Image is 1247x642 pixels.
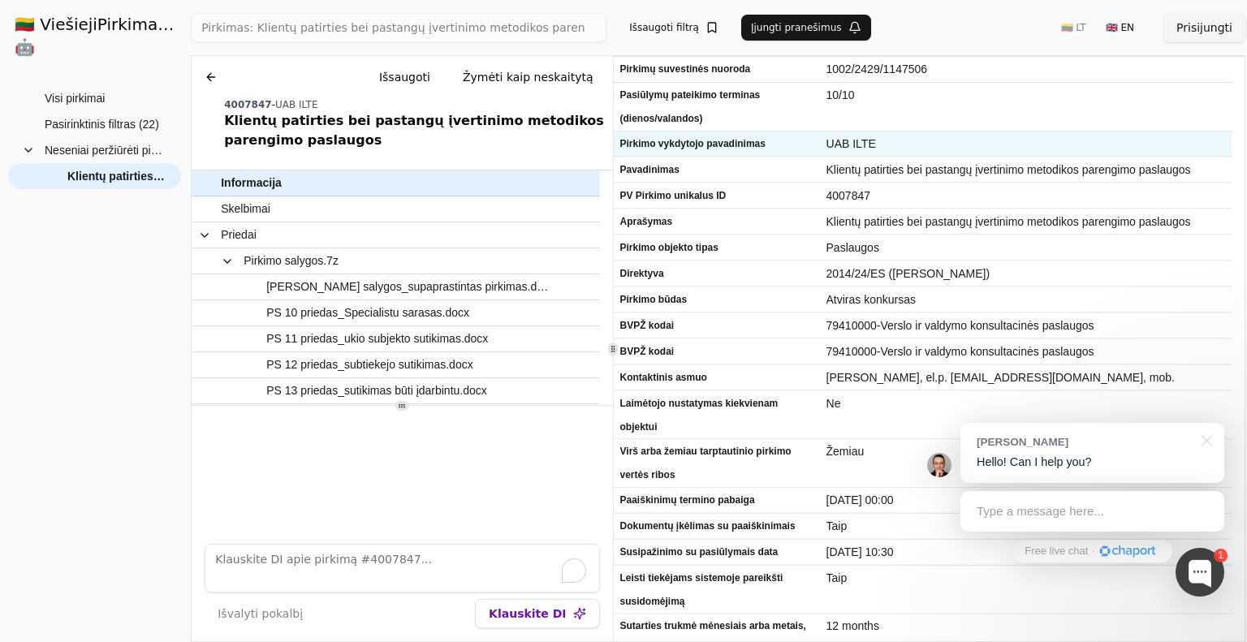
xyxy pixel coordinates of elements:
span: [DATE] 00:00 [826,489,1227,512]
span: 10/10 [826,84,1227,107]
button: Įjungti pranešimus [741,15,871,41]
span: Klientų patirties bei pastangų įvertinimo metodikos parengimo paslaugos [826,158,1227,182]
button: Išsaugoti [366,62,443,92]
span: PV Pirkimo unikalus ID [620,184,813,208]
span: Atviras konkursas [826,288,1227,312]
strong: .AI [162,15,188,34]
span: Direktyva [620,262,813,286]
span: PS 11 priedas_ukio subjekto sutikimas.docx [266,327,488,351]
span: Susipažinimo su pasiūlymais data [620,541,813,564]
span: Informacija [221,171,282,195]
div: - [224,98,606,111]
span: BVPŽ kodai [620,340,813,364]
span: Skelbimai [221,197,270,221]
span: Pirkimo objekto tipas [620,236,813,260]
span: Virš arba žemiau tarptautinio pirkimo vertės ribos [620,440,813,487]
span: Pavadinimas [620,158,813,182]
span: 79410000-Verslo ir valdymo konsultacinės paslaugos [826,314,1227,338]
span: Laimėtojo nustatymas kiekvienam objektui [620,392,813,439]
img: Jonas [927,453,951,477]
span: BVPŽ kodai [620,314,813,338]
span: Priedai [221,223,257,247]
span: Klientų patirties bei pastangų įvertinimo metodikos parengimo paslaugos [826,210,1227,234]
span: UAB ILTE [275,99,318,110]
div: Klientų patirties bei pastangų įvertinimo metodikos parengimo paslaugos [224,111,606,150]
span: Paslaugos [826,236,1227,260]
span: Pasiūlymų pateikimo terminas (dienos/valandos) [620,84,813,131]
span: PS 10 priedas_Specialistu sarasas.docx [266,301,469,325]
span: [PERSON_NAME] salygos_supaprastintas pirkimas.docx [266,275,552,299]
span: 79410000-Verslo ir valdymo konsultacinės paslaugos [826,340,1227,364]
a: Free live chat· [1012,540,1171,562]
span: 2014/24/ES ([PERSON_NAME]) [826,262,1227,286]
span: Dokumentų įkėlimas su paaiškinimais [620,515,813,538]
span: Paaiškinimų termino pabaiga [620,489,813,512]
span: Neseniai peržiūrėti pirkimai [45,138,165,162]
div: · [1092,544,1095,559]
button: Prisijungti [1163,13,1245,42]
span: Aprašymas [620,210,813,234]
button: Išsaugoti filtrą [619,15,728,41]
span: Pirkimų suvestinės nuoroda [620,58,813,81]
p: Hello! Can I help you? [977,454,1208,471]
span: Klientų patirties bei pastangų įvertinimo metodikos parengimo paslaugos [67,164,165,188]
input: Greita paieška... [191,13,606,42]
span: 4007847 [224,99,271,110]
span: Kontaktinis asmuo [620,366,813,390]
textarea: To enrich screen reader interactions, please activate Accessibility in Grammarly extension settings [205,544,599,592]
div: 1 [1214,549,1228,562]
span: PS 13 priedas_sutikimas būti įdarbintu.docx [266,379,487,403]
span: Leisti tiekėjams sistemoje pareikšti susidomėjimą [620,567,813,614]
span: Taip [826,567,1227,590]
button: 🇬🇧 EN [1096,15,1144,41]
span: UAB ILTE [826,132,1227,156]
span: Pasirinktinis filtras (22) [45,112,159,136]
span: Pirkimo salygos.7z [244,249,339,273]
div: Type a message here... [960,491,1224,532]
span: Pirkimo vykdytojo pavadinimas [620,132,813,156]
span: Žemiau [826,440,1227,463]
button: Žymėti kaip neskaitytą [450,62,606,92]
div: [PERSON_NAME] [977,434,1192,450]
span: Ne [826,392,1227,416]
span: Visi pirkimai [45,86,105,110]
span: [DATE] 10:30 [826,541,1227,564]
span: 1002/2429/1147506 [826,58,1227,81]
span: 12 months [826,614,1227,638]
span: Pirkimo būdas [620,288,813,312]
span: [PERSON_NAME], el.p. [EMAIL_ADDRESS][DOMAIN_NAME], mob. [PHONE_NUMBER] [826,366,1227,413]
span: Taip [826,515,1227,538]
span: Free live chat [1025,544,1088,559]
button: Klauskite DI [475,599,599,628]
span: 4007847 [826,184,1227,208]
span: PS 12 priedas_subtiekejo sutikimas.docx [266,353,472,377]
